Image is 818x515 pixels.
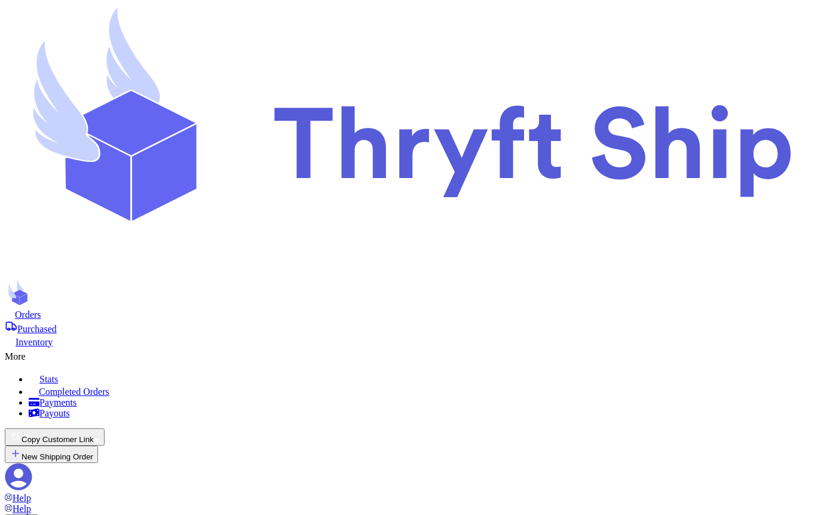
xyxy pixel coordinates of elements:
[29,372,813,385] a: Stats
[5,504,31,514] a: Help
[5,446,98,463] button: New Shipping Order
[39,397,76,407] span: Payments
[13,493,31,503] span: Help
[39,408,70,418] span: Payouts
[5,428,105,446] button: Copy Customer Link
[5,308,813,320] a: Orders
[29,397,813,408] a: Payments
[5,335,813,348] a: Inventory
[29,408,813,419] a: Payouts
[29,385,813,397] a: Completed Orders
[5,493,31,503] a: Help
[15,309,41,320] span: Orders
[39,374,58,384] span: Stats
[17,324,57,334] span: Purchased
[5,320,813,335] a: Purchased
[16,337,53,347] span: Inventory
[39,387,109,397] span: Completed Orders
[5,348,813,362] div: More
[13,504,31,514] span: Help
